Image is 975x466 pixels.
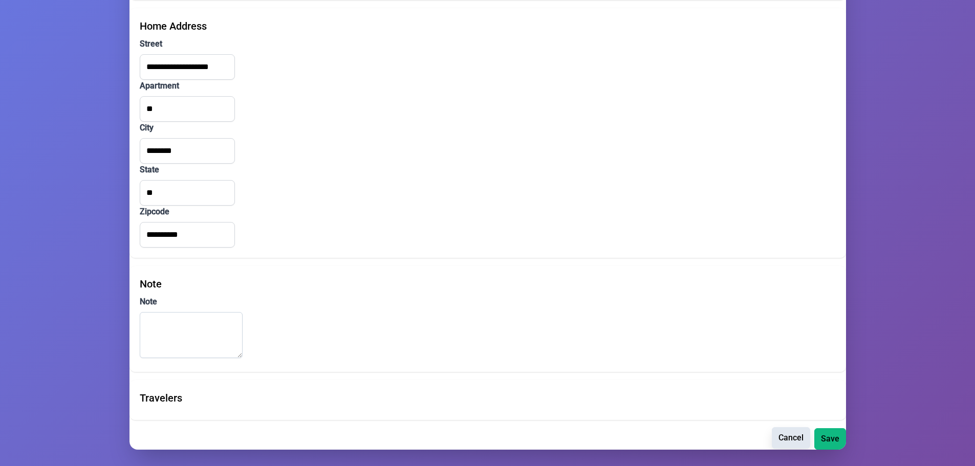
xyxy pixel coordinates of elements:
[140,164,836,176] label: State
[140,390,836,406] div: Travelers
[140,122,836,134] label: City
[140,276,836,292] div: Note
[821,433,839,445] span: Save
[140,206,836,218] label: Zipcode
[814,428,846,450] button: Save
[140,38,836,50] label: Street
[140,296,836,308] label: Note
[140,80,836,92] label: Apartment
[140,18,836,34] div: Home Address
[778,432,804,444] span: Cancel
[772,427,810,449] button: Cancel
